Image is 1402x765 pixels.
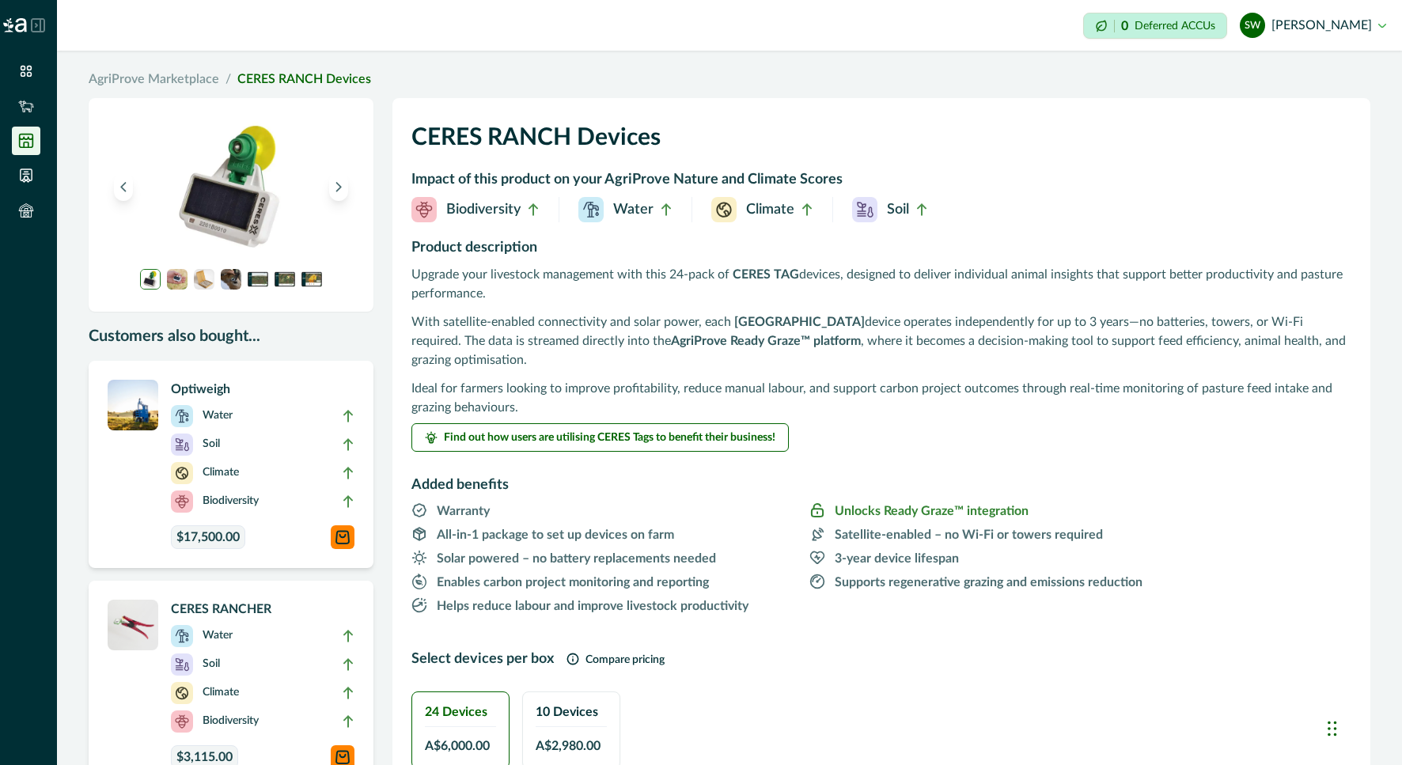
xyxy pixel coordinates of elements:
[203,493,259,509] p: Biodiversity
[203,684,239,701] p: Climate
[835,502,1029,521] p: Unlocks Ready Graze™ integration
[171,600,354,619] p: CERES RANCHER
[536,705,607,720] h2: 10 Devices
[248,269,268,290] img: A screenshot of the Ready Graze application showing a 3D map of animal positions
[411,265,1351,303] p: Upgrade your livestock management with this 24-pack of devices, designed to deliver individual an...
[203,627,233,644] p: Water
[887,199,909,221] p: Soil
[411,458,1351,501] h2: Added benefits
[301,269,322,290] img: A screenshot of the Ready Graze application showing a paddock layout
[275,269,295,290] img: A screenshot of the Ready Graze application showing a heatmap of grazing activity
[1328,705,1337,752] div: Drag
[108,117,354,256] img: A single CERES RANCH device
[411,423,789,452] button: Find out how users are utilising CERES Tags to benefit their business!
[203,407,233,424] p: Water
[835,525,1103,544] p: Satellite-enabled – no Wi-Fi or towers required
[437,573,709,592] p: Enables carbon project monitoring and reporting
[89,324,373,348] p: Customers also bought...
[167,269,188,290] img: A hand holding a CERES RANCH device
[1135,20,1215,32] p: Deferred ACCUs
[536,737,601,756] span: A$ 2,980.00
[89,70,1370,89] nav: breadcrumb
[411,651,554,668] h2: Select devices per box
[89,70,219,89] a: AgriProve Marketplace
[411,168,1351,197] h2: Impact of this product on your AgriProve Nature and Climate Scores
[411,312,1351,369] p: With satellite-enabled connectivity and solar power, each device operates independently for up to...
[203,464,239,481] p: Climate
[3,18,27,32] img: Logo
[140,269,161,290] img: A single CERES RANCH device
[835,573,1142,592] p: Supports regenerative grazing and emissions reduction
[114,172,133,201] button: Previous image
[411,379,1351,417] p: Ideal for farmers looking to improve profitability, reduce manual labour, and support carbon proj...
[108,380,158,430] img: A single CERES RANCH device
[1323,689,1402,765] iframe: Chat Widget
[425,705,496,720] h2: 24 Devices
[203,656,220,672] p: Soil
[444,432,775,443] span: Find out how users are utilising CERES Tags to benefit their business!
[108,600,158,650] img: A CERES RANCHER APPLICATOR
[411,117,1351,168] h1: CERES RANCH Devices
[613,199,654,221] p: Water
[734,316,865,328] strong: [GEOGRAPHIC_DATA]
[203,436,220,453] p: Soil
[733,268,799,281] strong: CERES TAG
[171,380,354,399] p: Optiweigh
[437,596,748,615] p: Helps reduce labour and improve livestock productivity
[835,549,959,568] p: 3-year device lifespan
[176,528,240,547] span: $17,500.00
[237,73,371,85] a: CERES RANCH Devices
[329,172,348,201] button: Next image
[671,335,861,347] strong: AgriProve Ready Graze™ platform
[221,269,241,290] img: A CERES RANCH device applied to the ear of a cow
[566,644,665,676] button: Compare pricing
[1240,6,1386,44] button: Stephen Warnken[PERSON_NAME]
[203,713,259,729] p: Biodiversity
[194,269,214,290] img: A box of CERES RANCH devices
[437,502,490,521] p: Warranty
[437,549,716,568] p: Solar powered – no battery replacements needed
[446,199,521,221] p: Biodiversity
[411,238,1351,265] h2: Product description
[425,737,490,756] span: A$ 6,000.00
[225,70,231,89] span: /
[746,199,794,221] p: Climate
[1121,20,1128,32] p: 0
[437,525,674,544] p: All-in-1 package to set up devices on farm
